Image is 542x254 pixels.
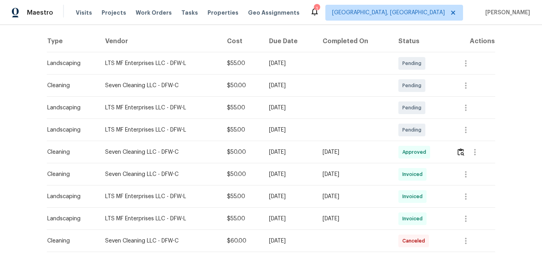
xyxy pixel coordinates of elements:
div: [DATE] [269,82,310,90]
div: Landscaping [47,193,92,201]
span: [GEOGRAPHIC_DATA], [GEOGRAPHIC_DATA] [332,9,445,17]
div: $55.00 [227,215,256,223]
div: $55.00 [227,193,256,201]
div: [DATE] [269,215,310,223]
th: Vendor [99,30,221,52]
div: [DATE] [323,170,386,178]
th: Type [47,30,99,52]
div: [DATE] [269,126,310,134]
div: LTS MF Enterprises LLC - DFW-L [105,215,214,223]
span: Work Orders [136,9,172,17]
div: $55.00 [227,59,256,67]
div: [DATE] [323,193,386,201]
span: Invoiced [402,193,426,201]
div: $55.00 [227,126,256,134]
span: Invoiced [402,170,426,178]
div: $55.00 [227,104,256,112]
div: Cleaning [47,237,92,245]
div: Landscaping [47,59,92,67]
div: LTS MF Enterprises LLC - DFW-L [105,193,214,201]
div: [DATE] [269,59,310,67]
th: Actions [450,30,495,52]
span: Invoiced [402,215,426,223]
span: Projects [102,9,126,17]
th: Cost [221,30,262,52]
div: Seven Cleaning LLC - DFW-C [105,82,214,90]
div: [DATE] [269,148,310,156]
div: $60.00 [227,237,256,245]
button: Review Icon [456,143,465,162]
span: Properties [208,9,238,17]
div: [DATE] [269,193,310,201]
div: LTS MF Enterprises LLC - DFW-L [105,126,214,134]
div: [DATE] [323,148,386,156]
div: Seven Cleaning LLC - DFW-C [105,237,214,245]
div: Landscaping [47,215,92,223]
div: Seven Cleaning LLC - DFW-C [105,170,214,178]
span: Pending [402,59,425,67]
div: $50.00 [227,82,256,90]
div: [DATE] [269,237,310,245]
img: Review Icon [457,148,464,156]
div: Cleaning [47,170,92,178]
span: Maestro [27,9,53,17]
div: LTS MF Enterprises LLC - DFW-L [105,104,214,112]
div: $50.00 [227,148,256,156]
div: [DATE] [269,170,310,178]
span: Canceled [402,237,428,245]
th: Status [392,30,450,52]
span: Pending [402,82,425,90]
span: Geo Assignments [248,9,300,17]
div: LTS MF Enterprises LLC - DFW-L [105,59,214,67]
div: 1 [314,5,319,13]
th: Due Date [263,30,316,52]
div: Seven Cleaning LLC - DFW-C [105,148,214,156]
th: Completed On [316,30,392,52]
div: Landscaping [47,104,92,112]
div: [DATE] [269,104,310,112]
div: $50.00 [227,170,256,178]
span: Pending [402,126,425,134]
span: Visits [76,9,92,17]
span: Approved [402,148,429,156]
span: Pending [402,104,425,112]
div: [DATE] [323,215,386,223]
div: Cleaning [47,148,92,156]
div: Cleaning [47,82,92,90]
span: [PERSON_NAME] [482,9,530,17]
span: Tasks [181,10,198,15]
div: Landscaping [47,126,92,134]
